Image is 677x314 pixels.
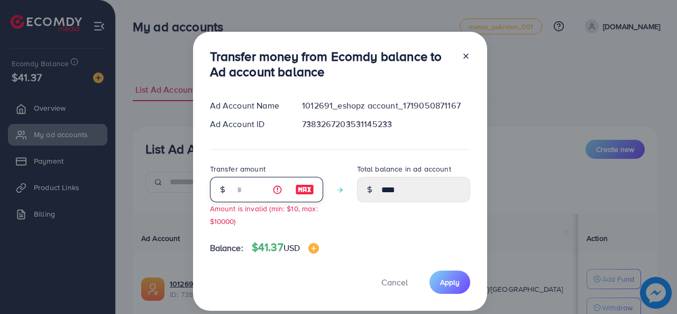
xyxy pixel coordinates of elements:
[202,100,294,112] div: Ad Account Name
[210,203,318,226] small: Amount is invalid (min: $10, max: $10000)
[295,183,314,196] img: image
[357,164,451,174] label: Total balance in ad account
[202,118,294,130] div: Ad Account ID
[252,241,319,254] h4: $41.37
[429,271,470,293] button: Apply
[283,242,300,254] span: USD
[294,118,478,130] div: 7383267203531145233
[368,271,421,293] button: Cancel
[308,243,319,254] img: image
[210,49,453,79] h3: Transfer money from Ecomdy balance to Ad account balance
[381,276,408,288] span: Cancel
[210,242,243,254] span: Balance:
[294,100,478,112] div: 1012691_eshopz account_1719050871167
[210,164,266,174] label: Transfer amount
[440,277,460,288] span: Apply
